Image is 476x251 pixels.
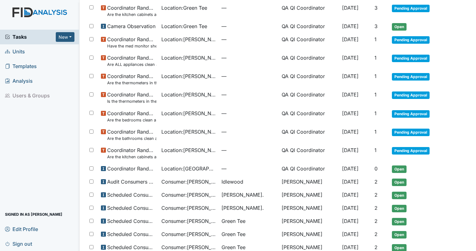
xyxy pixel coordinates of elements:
span: Idlewood [221,178,243,185]
span: 2 [374,218,378,224]
span: [DATE] [342,165,359,172]
span: Green Tee [221,244,245,251]
td: [PERSON_NAME] [279,175,339,189]
td: QA QI Coordinator [279,52,339,70]
span: Signed in as [PERSON_NAME] [5,209,62,219]
span: [DATE] [342,36,359,42]
span: Consumer : [PERSON_NAME] [161,230,217,238]
span: 1 [374,73,377,79]
span: [DATE] [342,231,359,237]
span: [DATE] [342,192,359,198]
span: 2 [374,205,378,211]
td: QA QI Coordinator [279,88,339,107]
span: Scheduled Consumer Chart Review [107,244,156,251]
span: Consumer : [PERSON_NAME] [161,178,217,185]
span: Coordinator Random Are the bedrooms clean and in good repair? [107,110,156,123]
span: Open [392,205,407,212]
a: Tasks [5,33,56,41]
span: Scheduled Consumer Chart Review [107,204,156,212]
span: Consumer : [PERSON_NAME] [161,244,217,251]
span: Coordinator Random Are the thermometers in the freezer reading between 0 degrees and 10 degrees? [107,72,156,86]
span: [DATE] [342,73,359,79]
span: Location : [PERSON_NAME] [161,146,217,154]
span: Pending Approval [392,73,430,81]
span: Location : [PERSON_NAME] [161,110,217,117]
small: Are the kitchen cabinets and floors clean? [107,12,156,17]
span: [PERSON_NAME]. [221,204,264,212]
span: 1 [374,91,377,98]
span: Pending Approval [392,110,430,118]
span: [DATE] [342,129,359,135]
span: [DATE] [342,244,359,250]
td: QA QI Coordinator [279,107,339,125]
span: Green Tee [221,217,245,225]
span: — [221,36,277,43]
small: Are the thermometers in the freezer reading between 0 degrees and 10 degrees? [107,80,156,86]
span: Open [392,218,407,225]
span: Consumer : [PERSON_NAME] [161,217,217,225]
span: — [221,110,277,117]
span: Location : [PERSON_NAME] [161,72,217,80]
span: Camera Observation [107,22,155,30]
span: Location : [PERSON_NAME] [161,36,217,43]
td: [PERSON_NAME] [279,202,339,215]
span: 1 [374,147,377,153]
span: Coordinator Random [107,165,156,172]
span: Coordinator Random Are ALL appliances clean and working properly? [107,54,156,67]
span: Consumer : [PERSON_NAME] [161,191,217,199]
td: QA QI Coordinator [279,125,339,144]
span: 1 [374,129,377,135]
span: Consumer : [PERSON_NAME] [161,204,217,212]
span: — [221,54,277,62]
span: Audit Consumers Charts [107,178,156,185]
span: [DATE] [342,23,359,29]
span: [DATE] [342,5,359,11]
span: Pending Approval [392,55,430,62]
span: Units [5,47,25,57]
span: Location : [PERSON_NAME] [161,91,217,98]
small: Have the med monitor sheets been filled out? [107,43,156,49]
td: [PERSON_NAME] [279,228,339,241]
span: Location : [PERSON_NAME] [161,128,217,135]
span: Pending Approval [392,91,430,99]
span: — [221,22,277,30]
span: — [221,146,277,154]
span: [DATE] [342,91,359,98]
span: 0 [374,165,378,172]
small: Are ALL appliances clean and working properly? [107,62,156,67]
span: Coordinator Random Are the kitchen cabinets and floors clean? [107,146,156,160]
span: — [221,165,277,172]
span: 2 [374,231,378,237]
span: 1 [374,110,377,116]
span: 2 [374,192,378,198]
span: 2 [374,244,378,250]
span: — [221,91,277,98]
span: Coordinator Random Are the bathrooms clean and in good repair? [107,128,156,141]
span: Location : [GEOGRAPHIC_DATA] [161,165,217,172]
span: Coordinator Random Are the kitchen cabinets and floors clean? [107,4,156,17]
span: 2 [374,179,378,185]
span: Templates [5,62,37,71]
span: Location : Green Tee [161,22,207,30]
span: [DATE] [342,110,359,116]
td: QA QI Coordinator [279,33,339,52]
span: Open [392,23,407,31]
span: Green Tee [221,230,245,238]
span: — [221,72,277,80]
span: Analysis [5,76,33,86]
small: Are the kitchen cabinets and floors clean? [107,154,156,160]
span: [PERSON_NAME]. [221,191,264,199]
td: QA QI Coordinator [279,70,339,88]
span: [DATE] [342,55,359,61]
span: 3 [374,23,378,29]
span: Open [392,192,407,199]
span: [DATE] [342,147,359,153]
span: 1 [374,55,377,61]
small: Is the thermometers in the refrigerator reading between 34 degrees and 40 degrees? [107,98,156,104]
td: QA QI Coordinator [279,144,339,162]
button: New [56,32,74,42]
td: QA QI Coordinator [279,2,339,20]
td: [PERSON_NAME] [279,215,339,228]
span: 3 [374,5,378,11]
span: Pending Approval [392,147,430,155]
